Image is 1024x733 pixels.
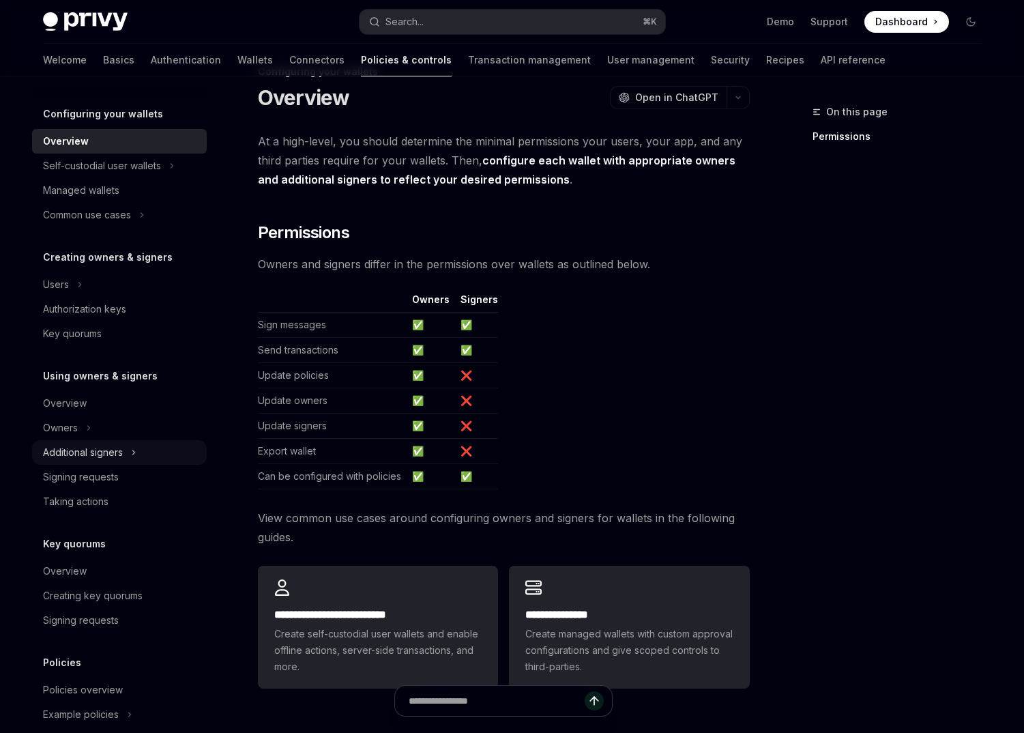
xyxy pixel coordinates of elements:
[151,44,221,76] a: Authentication
[385,14,424,30] div: Search...
[43,326,102,342] div: Key quorums
[258,363,407,388] td: Update policies
[237,44,273,76] a: Wallets
[43,682,123,698] div: Policies overview
[43,655,81,671] h5: Policies
[407,338,455,363] td: ✅
[258,85,350,110] h1: Overview
[258,464,407,489] td: Can be configured with policies
[767,15,794,29] a: Demo
[258,338,407,363] td: Send transactions
[289,44,345,76] a: Connectors
[455,439,498,464] td: ❌
[43,12,128,31] img: dark logo
[43,44,87,76] a: Welcome
[32,559,207,584] a: Overview
[509,566,749,689] a: **** **** *****Create managed wallets with custom approval configurations and give scoped control...
[43,444,123,461] div: Additional signers
[32,321,207,346] a: Key quorums
[826,104,888,120] span: On this page
[585,691,604,710] button: Send message
[43,368,158,384] h5: Using owners & signers
[43,207,131,223] div: Common use cases
[43,301,126,317] div: Authorization keys
[960,11,982,33] button: Toggle dark mode
[607,44,694,76] a: User management
[274,626,482,675] span: Create self-custodial user wallets and enable offline actions, server-side transactions, and more.
[455,363,498,388] td: ❌
[407,439,455,464] td: ✅
[813,126,993,147] a: Permissions
[32,391,207,416] a: Overview
[32,678,207,702] a: Policies overview
[258,388,407,414] td: Update owners
[766,44,804,76] a: Recipes
[43,133,89,149] div: Overview
[407,313,455,338] td: ✅
[258,414,407,439] td: Update signers
[258,222,349,244] span: Permissions
[455,338,498,363] td: ✅
[258,313,407,338] td: Sign messages
[810,15,848,29] a: Support
[455,464,498,489] td: ✅
[407,293,455,313] th: Owners
[407,363,455,388] td: ✅
[258,132,750,189] span: At a high-level, you should determine the minimal permissions your users, your app, and any third...
[610,86,727,109] button: Open in ChatGPT
[455,414,498,439] td: ❌
[711,44,750,76] a: Security
[43,420,78,436] div: Owners
[43,276,69,293] div: Users
[455,388,498,414] td: ❌
[258,154,735,186] strong: configure each wallet with appropriate owners and additional signers to reflect your desired perm...
[407,414,455,439] td: ✅
[32,178,207,203] a: Managed wallets
[32,465,207,489] a: Signing requests
[361,44,452,76] a: Policies & controls
[43,158,161,174] div: Self-custodial user wallets
[103,44,134,76] a: Basics
[32,129,207,154] a: Overview
[258,439,407,464] td: Export wallet
[407,388,455,414] td: ✅
[643,16,657,27] span: ⌘ K
[455,313,498,338] td: ✅
[43,706,119,723] div: Example policies
[525,626,733,675] span: Create managed wallets with custom approval configurations and give scoped controls to third-part...
[821,44,886,76] a: API reference
[43,493,108,510] div: Taking actions
[875,15,928,29] span: Dashboard
[43,612,119,629] div: Signing requests
[43,469,119,485] div: Signing requests
[32,608,207,633] a: Signing requests
[360,10,665,34] button: Search...⌘K
[258,255,750,274] span: Owners and signers differ in the permissions over wallets as outlined below.
[32,584,207,608] a: Creating key quorums
[468,44,591,76] a: Transaction management
[43,182,119,199] div: Managed wallets
[43,395,87,412] div: Overview
[43,249,173,265] h5: Creating owners & signers
[32,297,207,321] a: Authorization keys
[43,588,143,604] div: Creating key quorums
[43,563,87,579] div: Overview
[32,489,207,514] a: Taking actions
[43,106,163,122] h5: Configuring your wallets
[635,91,718,104] span: Open in ChatGPT
[864,11,949,33] a: Dashboard
[258,508,750,547] span: View common use cases around configuring owners and signers for wallets in the following guides.
[43,536,106,552] h5: Key quorums
[455,293,498,313] th: Signers
[407,464,455,489] td: ✅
